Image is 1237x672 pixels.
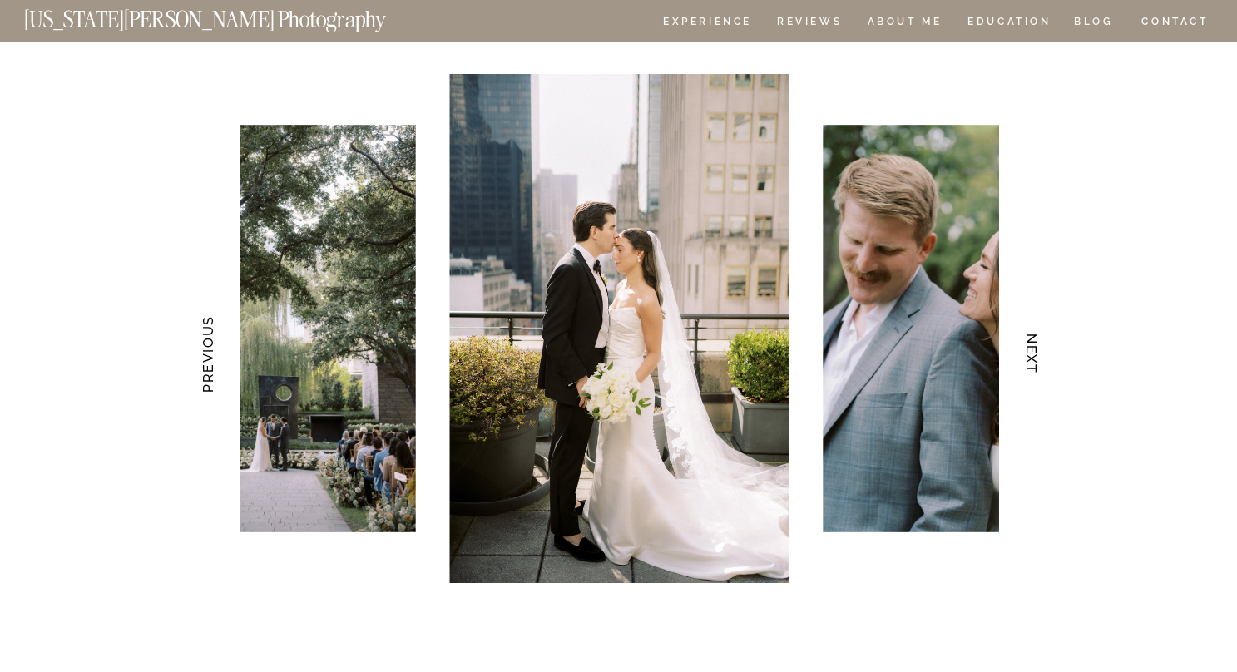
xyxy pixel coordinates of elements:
[777,17,839,31] a: REVIEWS
[1022,302,1040,407] h3: NEXT
[1141,12,1210,31] a: CONTACT
[867,17,943,31] a: ABOUT ME
[663,17,750,31] a: Experience
[198,302,215,407] h3: PREVIOUS
[966,17,1053,31] a: EDUCATION
[1074,17,1114,31] a: BLOG
[592,17,640,31] a: HOME
[24,8,442,22] a: [US_STATE][PERSON_NAME] Photography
